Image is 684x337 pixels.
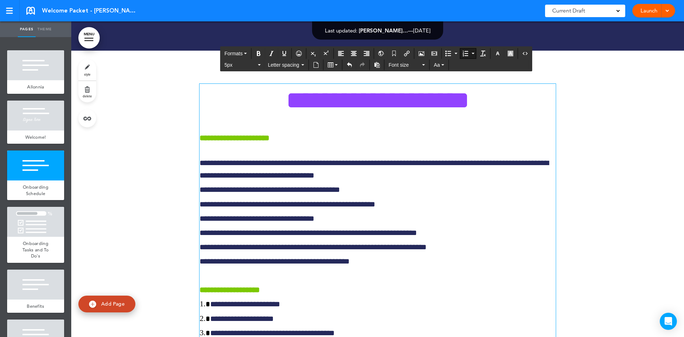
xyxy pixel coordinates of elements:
[325,60,341,70] div: Table
[84,72,90,76] span: style
[27,303,44,309] span: Benefits
[7,80,64,94] a: Allonnia
[7,237,64,263] a: Onboarding Tasks and To Do's
[348,48,360,59] div: Align center
[25,134,46,140] span: Welcome!
[23,184,48,196] span: Onboarding Schedule
[22,240,49,259] span: Onboarding Tasks and To Do's
[371,60,383,70] div: Paste as text
[361,48,373,59] div: Align right
[78,27,100,48] a: MENU
[389,61,421,68] span: Font size
[42,7,138,15] span: Welcome Packet - [PERSON_NAME]
[224,51,243,56] span: Formats
[552,6,585,16] span: Current Draft
[415,48,427,59] div: Airmason image
[519,48,531,59] div: Source code
[36,21,53,37] a: Theme
[78,81,96,102] a: delete
[78,59,96,81] a: style
[356,60,368,70] div: Redo
[253,48,265,59] div: Bold
[434,62,440,68] span: Aa
[265,48,278,59] div: Italic
[413,27,430,34] span: [DATE]
[7,131,64,144] a: Welcome!
[307,48,320,59] div: Subscript
[320,48,332,59] div: Superscript
[7,180,64,200] a: Onboarding Schedule
[401,48,413,59] div: Insert/edit airmason link
[428,48,440,59] div: Insert/edit media
[268,61,300,68] span: Letter spacing
[27,84,44,90] span: Allonnia
[278,48,290,59] div: Underline
[460,48,476,59] div: Numbered list
[101,301,125,307] span: Add Page
[83,94,92,98] span: delete
[477,48,489,59] div: Clear formatting
[18,21,36,37] a: Pages
[638,4,660,17] a: Launch
[325,28,430,33] div: —
[343,60,356,70] div: Undo
[359,27,408,34] span: [PERSON_NAME]…
[78,296,135,312] a: Add Page
[443,48,459,59] div: Bullet list
[89,301,96,308] img: add.svg
[224,61,256,68] span: 5px
[7,300,64,313] a: Benefits
[310,60,322,70] div: Insert document
[335,48,347,59] div: Align left
[388,48,400,59] div: Anchor
[375,48,387,59] div: Insert/Edit global anchor link
[660,313,677,330] div: Open Intercom Messenger
[325,27,357,34] span: Last updated:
